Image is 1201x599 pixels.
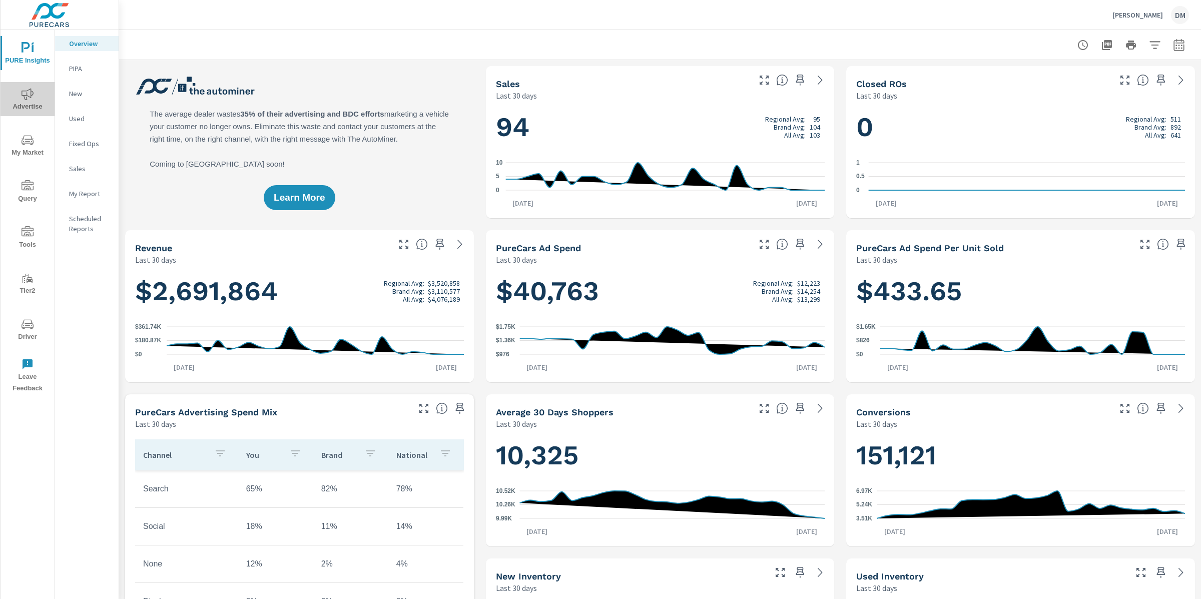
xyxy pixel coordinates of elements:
p: $3,110,577 [428,287,460,295]
p: $13,299 [797,295,820,303]
div: My Report [55,186,119,201]
span: A rolling 30 day total of daily Shoppers on the dealership website, averaged over the selected da... [776,402,788,414]
text: $1.36K [496,337,515,344]
text: $0 [856,351,863,358]
h5: New Inventory [496,571,561,581]
p: [DATE] [789,198,824,208]
h5: PureCars Ad Spend Per Unit Sold [856,243,1004,253]
a: See more details in report [812,236,828,252]
button: Make Fullscreen [1117,400,1133,416]
h1: 10,325 [496,438,825,472]
p: National [396,450,431,460]
p: [DATE] [877,526,912,536]
td: 2% [313,551,388,576]
td: None [135,551,238,576]
h1: 151,121 [856,438,1185,472]
p: [DATE] [519,526,554,536]
button: Make Fullscreen [416,400,432,416]
p: Last 30 days [856,582,897,594]
p: Brand Avg: [1134,123,1166,131]
p: Last 30 days [496,254,537,266]
p: [DATE] [519,362,554,372]
h5: Closed ROs [856,79,907,89]
button: Make Fullscreen [772,564,788,580]
p: Last 30 days [496,418,537,430]
button: Apply Filters [1145,35,1165,55]
button: Make Fullscreen [756,72,772,88]
h1: 94 [496,110,825,144]
p: [DATE] [1150,362,1185,372]
span: Save this to your personalized report [792,72,808,88]
p: You [246,450,281,460]
p: [DATE] [1150,198,1185,208]
span: Save this to your personalized report [792,400,808,416]
span: Query [4,180,52,205]
p: 641 [1170,131,1181,139]
h1: $433.65 [856,274,1185,308]
button: Make Fullscreen [1137,236,1153,252]
p: All Avg: [1145,131,1166,139]
text: 10 [496,159,503,166]
span: Total sales revenue over the selected date range. [Source: This data is sourced from the dealer’s... [416,238,428,250]
p: [DATE] [1150,526,1185,536]
span: Learn More [274,193,325,202]
span: Save this to your personalized report [452,400,468,416]
p: All Avg: [403,295,424,303]
p: $14,254 [797,287,820,295]
p: Last 30 days [856,418,897,430]
h5: PureCars Ad Spend [496,243,581,253]
div: Fixed Ops [55,136,119,151]
p: Last 30 days [856,254,897,266]
td: Search [135,476,238,501]
span: PURE Insights [4,42,52,67]
p: [DATE] [869,198,904,208]
h5: Used Inventory [856,571,924,581]
p: Brand Avg: [392,287,424,295]
a: See more details in report [1173,72,1189,88]
button: Make Fullscreen [1117,72,1133,88]
p: All Avg: [772,295,794,303]
text: 0 [496,187,499,194]
td: 78% [388,476,463,501]
text: $1.65K [856,323,876,330]
div: DM [1171,6,1189,24]
div: Scheduled Reports [55,211,119,236]
p: Last 30 days [496,582,537,594]
span: Save this to your personalized report [1153,400,1169,416]
p: 892 [1170,123,1181,131]
span: Advertise [4,88,52,113]
p: Overview [69,39,111,49]
p: [DATE] [880,362,915,372]
span: Save this to your personalized report [432,236,448,252]
span: Average cost of advertising per each vehicle sold at the dealer over the selected date range. The... [1157,238,1169,250]
p: 511 [1170,115,1181,123]
td: 65% [238,476,313,501]
text: 0.5 [856,173,865,180]
text: $826 [856,337,870,344]
text: 3.51K [856,515,872,522]
button: Print Report [1121,35,1141,55]
p: My Report [69,189,111,199]
p: Channel [143,450,206,460]
p: Last 30 days [856,90,897,102]
div: nav menu [1,30,55,398]
div: Sales [55,161,119,176]
a: See more details in report [1173,564,1189,580]
p: Brand Avg: [774,123,806,131]
button: Make Fullscreen [756,400,772,416]
p: Last 30 days [496,90,537,102]
td: 18% [238,514,313,539]
a: See more details in report [452,236,468,252]
p: 104 [810,123,820,131]
h1: 0 [856,110,1185,144]
div: New [55,86,119,101]
span: This table looks at how you compare to the amount of budget you spend per channel as opposed to y... [436,402,448,414]
p: [DATE] [789,362,824,372]
td: 4% [388,551,463,576]
button: Select Date Range [1169,35,1189,55]
p: All Avg: [784,131,806,139]
p: Fixed Ops [69,139,111,149]
h1: $2,691,864 [135,274,464,308]
text: 10.52K [496,487,515,494]
div: Overview [55,36,119,51]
